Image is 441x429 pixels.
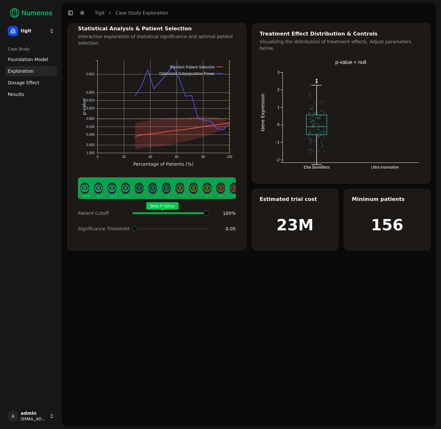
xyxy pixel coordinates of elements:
div: Patient Cutoff [78,210,127,216]
nav: breadcrumb [95,10,169,16]
text: 2 [277,88,280,92]
span: [EMAIL_ADDRESS] [21,416,47,422]
text: 0.005 [86,91,94,94]
h1: 156 [371,217,403,233]
text: 0.100 [86,125,94,129]
text: 0 [277,122,280,127]
div: Treatment Effect Distribution & Controls [260,31,423,37]
span: Foundation Model [8,56,48,63]
a: tigit [95,10,105,16]
a: Case Study Exploration [116,10,168,16]
span: Results [8,91,24,98]
text: Gene Expression [260,93,265,131]
text: 40 [149,155,152,159]
text: p-value = null [335,59,366,65]
span: tigit [21,28,47,34]
text: 80 [201,155,205,159]
div: 100 % [214,210,236,216]
div: Visualizing the distribution of treatment effects. Adjust parameters below. [260,38,423,51]
text: −2 [275,158,280,162]
text: Optimized Subpopulation Power [160,71,215,76]
span: Dosage Effect [8,79,39,86]
span: A [8,411,18,421]
a: Dosage Effect [5,78,57,88]
text: Ultra Insensitive [371,165,399,170]
text: 0 [97,155,99,159]
img: Numenos [5,5,57,21]
button: Aadmin[EMAIL_ADDRESS] [5,408,57,424]
text: 3 [277,70,280,75]
text: 20 [122,155,126,159]
h1: 23M [277,217,314,233]
button: tigit [5,23,57,39]
a: Foundation Model [5,54,57,65]
text: 60 [175,155,179,159]
text: 0.010 [86,99,94,102]
div: Interactive exploration of statistical significance and optimal patient selection. [78,33,236,46]
div: Significance Threshold [78,225,127,232]
text: 0.200 [86,133,94,136]
text: Random Patient Selection [170,65,215,69]
div: Case Study [5,44,57,54]
text: 1.000 [86,151,94,155]
text: 0.020 [86,107,94,110]
text: 0.050 [86,117,94,120]
text: 100 [227,155,232,159]
text: 0.500 [86,143,94,147]
text: p-value [82,98,87,115]
text: 0.001 [86,72,94,76]
text: Percentage of Patients (%) [133,162,193,167]
div: 0.05 [214,225,236,232]
span: Exploration [8,68,34,74]
text: −1 [275,140,280,144]
span: admin [21,411,47,416]
div: Statistical Analysis & Patient Selection [78,26,236,31]
text: Elite Benefiters [303,165,330,170]
a: Results [5,89,57,99]
text: 1 [277,105,280,110]
span: Best P Value [146,202,179,210]
a: Exploration [5,66,57,76]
